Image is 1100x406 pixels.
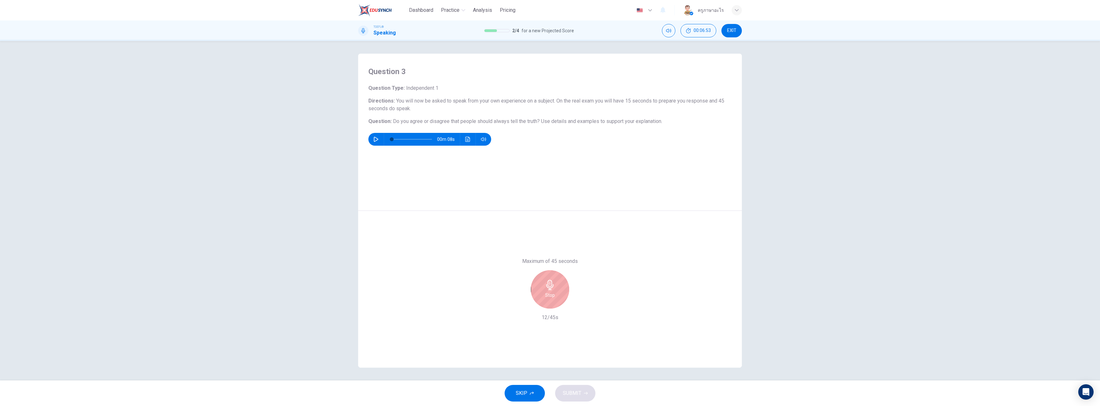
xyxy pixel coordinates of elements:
span: Use details and examples to support your explanation. [541,118,662,124]
button: Pricing [497,4,518,16]
img: EduSynch logo [358,4,392,17]
span: for a new Projected Score [522,27,574,34]
h6: Maximum of 45 seconds [522,257,578,265]
h6: Question Type : [368,84,732,92]
span: TOEFL® [373,25,384,29]
button: EXIT [721,24,742,37]
div: ครูภาษาอะไร [698,6,724,14]
h6: Directions : [368,97,732,112]
span: Independent 1 [405,85,438,91]
button: SKIP [505,385,545,402]
h1: Speaking [373,29,396,37]
img: Profile picture [682,5,693,15]
h4: Question 3 [368,66,732,77]
span: Practice [441,6,460,14]
span: Dashboard [409,6,433,14]
span: SKIP [516,389,527,398]
h6: 12/45s [542,314,558,321]
button: 00:06:53 [680,24,716,37]
div: Open Intercom Messenger [1078,384,1094,400]
span: 00m 08s [437,133,460,146]
button: Dashboard [406,4,436,16]
span: You will now be asked to speak from your own experience on a subject. On the real exam you will h... [368,98,724,111]
h6: Question : [368,118,732,125]
button: Stop [531,270,569,309]
span: 00:06:53 [694,28,711,33]
a: EduSynch logo [358,4,406,17]
button: Click to see the audio transcription [463,133,473,146]
h6: Stop [545,291,555,299]
div: Mute [662,24,675,37]
span: Do you agree or disagree that people should always tell the truth? [393,118,540,124]
button: Analysis [470,4,495,16]
span: EXIT [727,28,736,33]
button: Practice [438,4,468,16]
img: en [636,8,644,13]
div: Hide [680,24,716,37]
span: Analysis [473,6,492,14]
span: Pricing [500,6,515,14]
span: 2 / 4 [512,27,519,34]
